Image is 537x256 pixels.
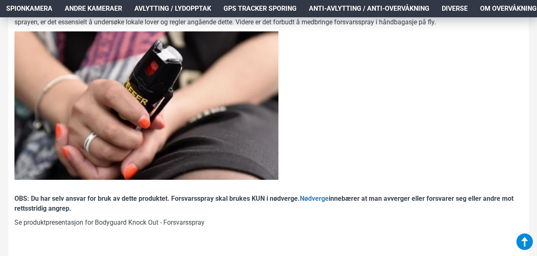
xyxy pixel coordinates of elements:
[65,4,122,14] span: Andre kameraer
[134,4,211,14] span: Avlytting / Lydopptak
[300,194,329,204] a: Nødverge
[6,4,52,14] span: Spionkamera
[442,4,468,14] span: Diverse
[224,4,297,14] span: GPS Tracker Sporing
[14,7,523,27] p: Det er viktig å være klar over at Bodyguards selvforsvarsspray ikke alltid kan være tillatt i utl...
[14,218,523,228] p: Se produktpresentasjon for Bodyguard Knock Out - Forsvarsspray
[14,31,278,180] img: pepperspray
[309,4,429,14] span: Anti-avlytting / Anti-overvåkning
[14,195,513,212] b: OBS: Du har selv ansvar for bruk av dette produktet. Forsvarsspray skal brukes KUN i nødverge. in...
